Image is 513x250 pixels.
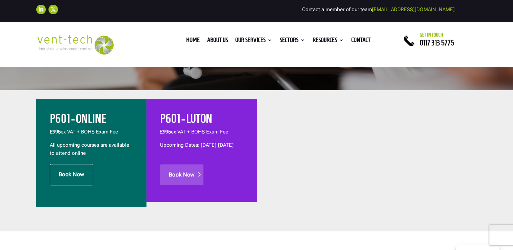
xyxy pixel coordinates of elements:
a: About us [207,38,228,45]
h2: P601 - ONLINE [50,113,133,128]
p: ex VAT + BOHS Exam Fee [50,128,133,141]
a: Home [186,38,200,45]
a: Resources [313,38,344,45]
img: 2023-09-27T08_35_16.549ZVENT-TECH---Clear-background [36,35,114,55]
a: 0117 313 5775 [420,39,454,47]
span: Get in touch [420,32,443,38]
a: Follow on LinkedIn [36,5,46,14]
p: Upcoming Dates: [DATE]-[DATE] [160,141,243,149]
a: Follow on X [48,5,58,14]
a: Sectors [280,38,305,45]
a: Book Now [50,164,93,185]
b: £995 [50,129,61,135]
a: Book Now [160,164,203,185]
a: Contact [351,38,371,45]
h2: P601 - LUTON [160,113,243,128]
span: £995 [160,129,171,135]
span: Contact a member of our team [302,6,455,13]
a: Our Services [235,38,272,45]
a: [EMAIL_ADDRESS][DOMAIN_NAME] [372,6,455,13]
span: All upcoming courses are available to attend online [50,142,129,156]
p: ex VAT + BOHS Exam Fee [160,128,243,141]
